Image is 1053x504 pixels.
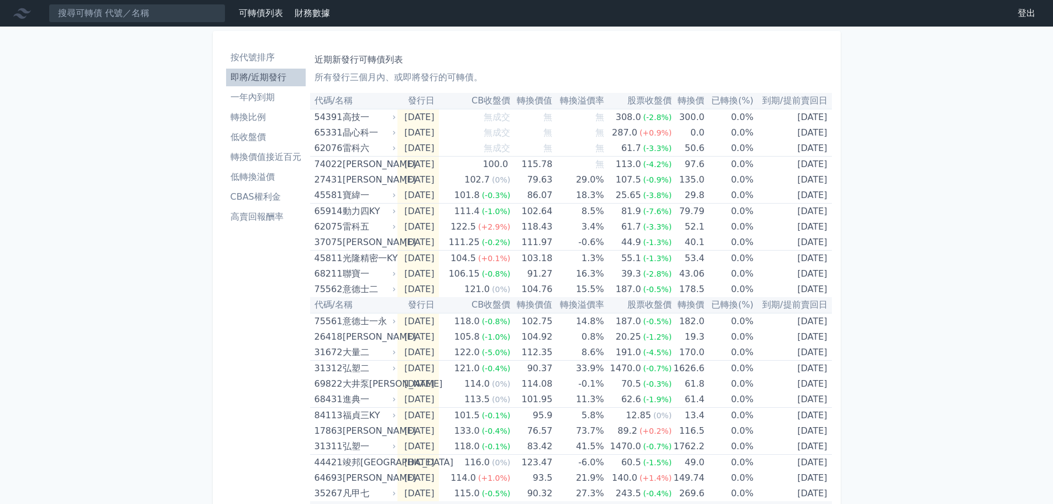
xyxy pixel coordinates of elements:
td: [DATE] [753,361,831,377]
td: 123.47 [510,455,552,471]
span: (-1.2%) [643,332,672,341]
td: 86.07 [510,188,552,204]
span: 無 [595,112,604,122]
td: [DATE] [397,219,438,235]
div: [PERSON_NAME] [343,235,394,250]
td: 116.5 [672,423,704,439]
a: CBAS權利金 [226,188,306,206]
div: 60.5 [619,455,643,470]
div: 44421 [315,455,340,470]
td: 0.8% [552,329,604,345]
div: 光隆精密一KY [343,251,394,266]
td: [DATE] [753,157,831,173]
td: [DATE] [753,219,831,235]
span: 無 [543,143,552,153]
td: [DATE] [397,188,438,204]
th: 代碼/名稱 [310,93,398,109]
div: 187.0 [614,314,643,329]
td: [DATE] [753,204,831,220]
td: 111.97 [510,235,552,251]
li: 即將/近期發行 [226,71,306,84]
div: [PERSON_NAME] [343,172,394,188]
td: [DATE] [397,266,438,282]
div: 61.7 [619,219,643,235]
td: 115.78 [510,157,552,173]
td: [DATE] [753,109,831,125]
td: 8.6% [552,345,604,361]
div: 65331 [315,125,340,141]
span: (+0.1%) [478,254,510,263]
td: 0.0% [704,455,753,471]
span: 無 [595,143,604,153]
span: (-3.3%) [643,222,672,231]
span: (-2.8%) [643,113,672,122]
th: 到期/提前賣回日 [753,297,831,313]
span: (-0.8%) [482,269,511,278]
span: (-0.2%) [482,238,511,247]
td: 8.5% [552,204,604,220]
td: [DATE] [753,392,831,408]
a: 一年內到期 [226,89,306,106]
td: [DATE] [753,282,831,297]
td: [DATE] [397,345,438,361]
td: 14.8% [552,313,604,329]
td: 79.79 [672,204,704,220]
div: 105.8 [452,329,482,345]
div: 12.85 [624,408,653,423]
div: 122.0 [452,345,482,360]
span: (-0.1%) [482,442,511,451]
td: 0.0% [704,188,753,204]
td: [DATE] [753,125,831,141]
div: 101.5 [452,408,482,423]
td: 97.6 [672,157,704,173]
td: 112.35 [510,345,552,361]
td: 0.0% [704,172,753,188]
td: 0.0% [704,141,753,157]
td: 41.5% [552,439,604,455]
th: CB收盤價 [439,93,510,109]
td: 76.57 [510,423,552,439]
td: 1762.2 [672,439,704,455]
td: 11.3% [552,392,604,408]
div: 高技一 [343,110,394,125]
a: 轉換比例 [226,108,306,126]
div: 111.25 [447,235,482,250]
span: (-5.0%) [482,348,511,357]
td: [DATE] [753,235,831,251]
span: (-7.6%) [643,207,672,216]
div: 54391 [315,110,340,125]
td: 43.06 [672,266,704,282]
span: (0%) [492,285,510,294]
td: [DATE] [397,313,438,329]
div: 104.5 [448,251,478,266]
td: 0.0% [704,361,753,377]
td: [DATE] [397,172,438,188]
td: 104.76 [510,282,552,297]
td: 15.5% [552,282,604,297]
a: 低收盤價 [226,128,306,146]
td: 0.0% [704,282,753,297]
div: 68431 [315,392,340,407]
td: 1.3% [552,251,604,267]
td: [DATE] [397,439,438,455]
div: 31311 [315,439,340,454]
span: (-1.3%) [643,254,672,263]
span: (-0.4%) [482,364,511,373]
td: 102.64 [510,204,552,220]
div: [PERSON_NAME] [343,157,394,172]
td: [DATE] [397,376,438,392]
th: 發行日 [397,297,438,313]
th: 轉換價值 [510,297,552,313]
td: 49.0 [672,455,704,471]
td: [DATE] [397,455,438,471]
span: (0%) [653,411,672,420]
td: [DATE] [397,408,438,424]
td: [DATE] [753,188,831,204]
td: [DATE] [753,439,831,455]
th: 轉換價值 [510,93,552,109]
div: 74022 [315,157,340,172]
span: (+0.2%) [640,427,672,435]
div: 113.0 [614,157,643,172]
a: 登出 [1009,4,1044,22]
th: 股票收盤價 [604,297,672,313]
